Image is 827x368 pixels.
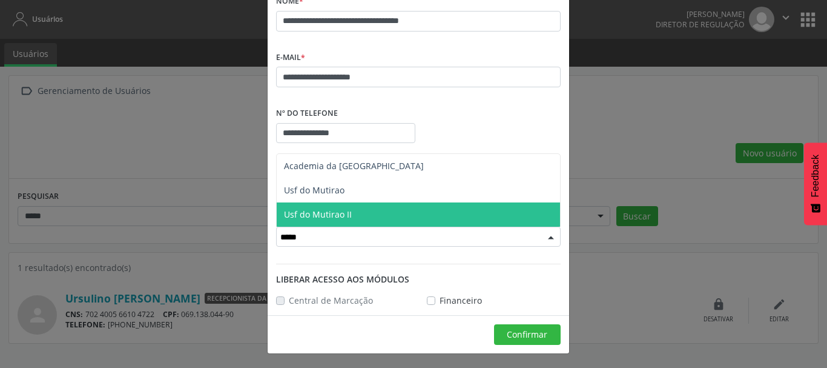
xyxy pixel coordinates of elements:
label: Financeiro [440,294,482,307]
span: Usf do Mutirao [284,184,344,196]
label: Nº do Telefone [276,104,338,123]
button: Confirmar [494,324,561,345]
button: Feedback - Mostrar pesquisa [804,142,827,225]
span: Academia da [GEOGRAPHIC_DATA] [284,160,424,172]
span: Usf do Mutirao II [284,209,352,220]
label: Central de Marcação [289,294,373,307]
label: E-mail [276,49,305,67]
span: Confirmar [507,329,547,340]
span: Feedback [810,155,821,197]
div: Liberar acesso aos módulos [276,273,561,286]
